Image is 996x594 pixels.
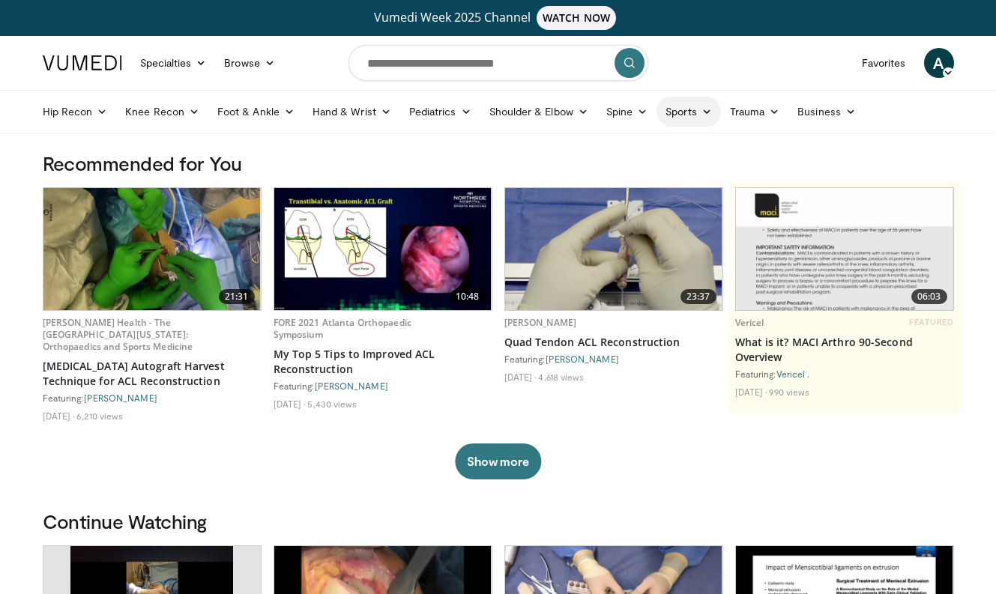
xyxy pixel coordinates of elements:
[43,151,954,175] h3: Recommended for You
[43,188,261,310] a: 21:31
[274,380,492,392] div: Featuring:
[84,393,157,403] a: [PERSON_NAME]
[736,188,953,310] a: 06:03
[274,398,306,410] li: [DATE]
[735,386,767,398] li: [DATE]
[597,97,657,127] a: Spine
[34,97,117,127] a: Hip Recon
[274,316,411,341] a: FORE 2021 Atlanta Orthopaedic Symposium
[43,188,261,310] img: 4fa9f870-cdb3-4969-9e53-29e10e3a135f.620x360_q85_upscale.jpg
[505,188,722,310] a: 23:37
[538,371,584,383] li: 4,618 views
[788,97,865,127] a: Business
[680,289,716,304] span: 23:37
[504,371,537,383] li: [DATE]
[504,316,577,329] a: [PERSON_NAME]
[43,509,954,533] h3: Continue Watching
[450,289,486,304] span: 10:48
[215,48,284,78] a: Browse
[735,368,954,380] div: Featuring:
[735,335,954,365] a: What is it? MACI Arthro 90-Second Overview
[853,48,915,78] a: Favorites
[43,359,262,389] a: [MEDICAL_DATA] Autograft Harvest Technique for ACL Reconstruction
[776,369,810,379] a: Vericel .
[721,97,789,127] a: Trauma
[455,443,541,479] button: Show more
[400,97,480,127] a: Pediatrics
[274,347,492,377] a: My Top 5 Tips to Improved ACL Reconstruction
[924,48,954,78] a: A
[274,188,492,310] img: 0fb2c3ec-f67f-46a7-b15d-4d73a0bd1fb9.620x360_q85_upscale.jpg
[307,398,357,410] li: 5,430 views
[116,97,208,127] a: Knee Recon
[219,289,255,304] span: 21:31
[736,188,953,310] img: aa6cc8ed-3dbf-4b6a-8d82-4a06f68b6688.620x360_q85_upscale.jpg
[504,353,723,365] div: Featuring:
[480,97,597,127] a: Shoulder & Elbow
[546,354,619,364] a: [PERSON_NAME]
[274,188,492,310] a: 10:48
[537,6,616,30] span: WATCH NOW
[131,48,216,78] a: Specialties
[43,410,75,422] li: [DATE]
[504,335,723,350] a: Quad Tendon ACL Reconstruction
[735,316,764,329] a: Vericel
[315,381,388,391] a: [PERSON_NAME]
[909,317,953,327] span: FEATURED
[43,55,122,70] img: VuMedi Logo
[505,188,722,310] img: 71bae365-1baa-47b4-81a9-7ecf2ef867f8.620x360_q85_upscale.jpg
[43,316,193,353] a: [PERSON_NAME] Health - The [GEOGRAPHIC_DATA][US_STATE]: Orthopaedics and Sports Medicine
[769,386,809,398] li: 990 views
[657,97,721,127] a: Sports
[45,6,952,30] a: Vumedi Week 2025 ChannelWATCH NOW
[348,45,648,81] input: Search topics, interventions
[43,392,262,404] div: Featuring:
[208,97,304,127] a: Foot & Ankle
[76,410,123,422] li: 6,210 views
[304,97,400,127] a: Hand & Wrist
[911,289,947,304] span: 06:03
